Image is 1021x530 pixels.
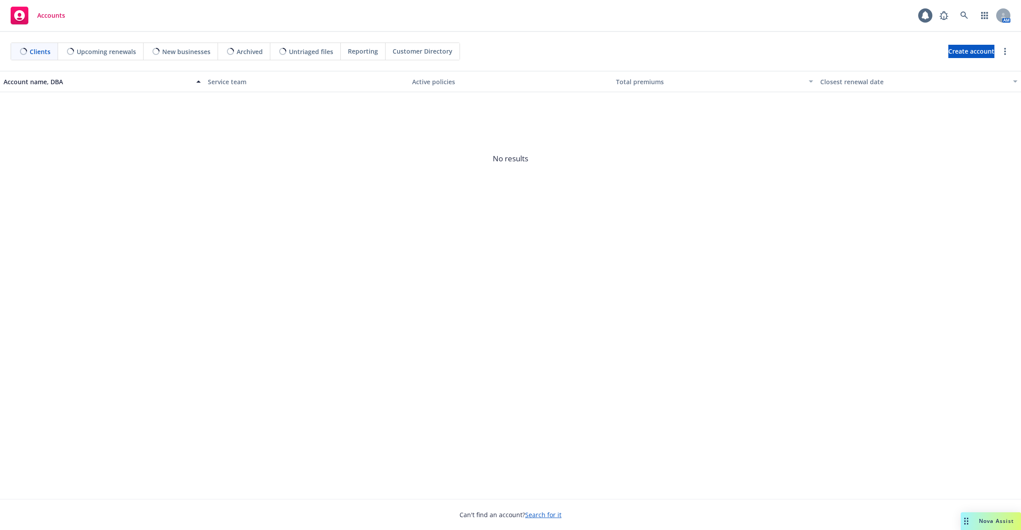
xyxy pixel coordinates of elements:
button: Total premiums [612,71,817,92]
a: more [1000,46,1010,57]
button: Closest renewal date [817,71,1021,92]
span: Accounts [37,12,65,19]
span: Customer Directory [393,47,452,56]
div: Drag to move [961,512,972,530]
a: Search for it [525,511,561,519]
div: Active policies [412,77,609,86]
div: Closest renewal date [820,77,1008,86]
span: New businesses [162,47,210,56]
span: Create account [948,43,994,60]
button: Nova Assist [961,512,1021,530]
div: Account name, DBA [4,77,191,86]
div: Total premiums [616,77,803,86]
button: Service team [204,71,409,92]
span: Can't find an account? [460,510,561,519]
span: Nova Assist [979,517,1014,525]
button: Active policies [409,71,613,92]
a: Create account [948,45,994,58]
a: Search [955,7,973,24]
span: Reporting [348,47,378,56]
div: Service team [208,77,405,86]
span: Archived [237,47,263,56]
a: Report a Bug [935,7,953,24]
a: Switch app [976,7,994,24]
span: Upcoming renewals [77,47,136,56]
span: Untriaged files [289,47,333,56]
span: Clients [30,47,51,56]
a: Accounts [7,3,69,28]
